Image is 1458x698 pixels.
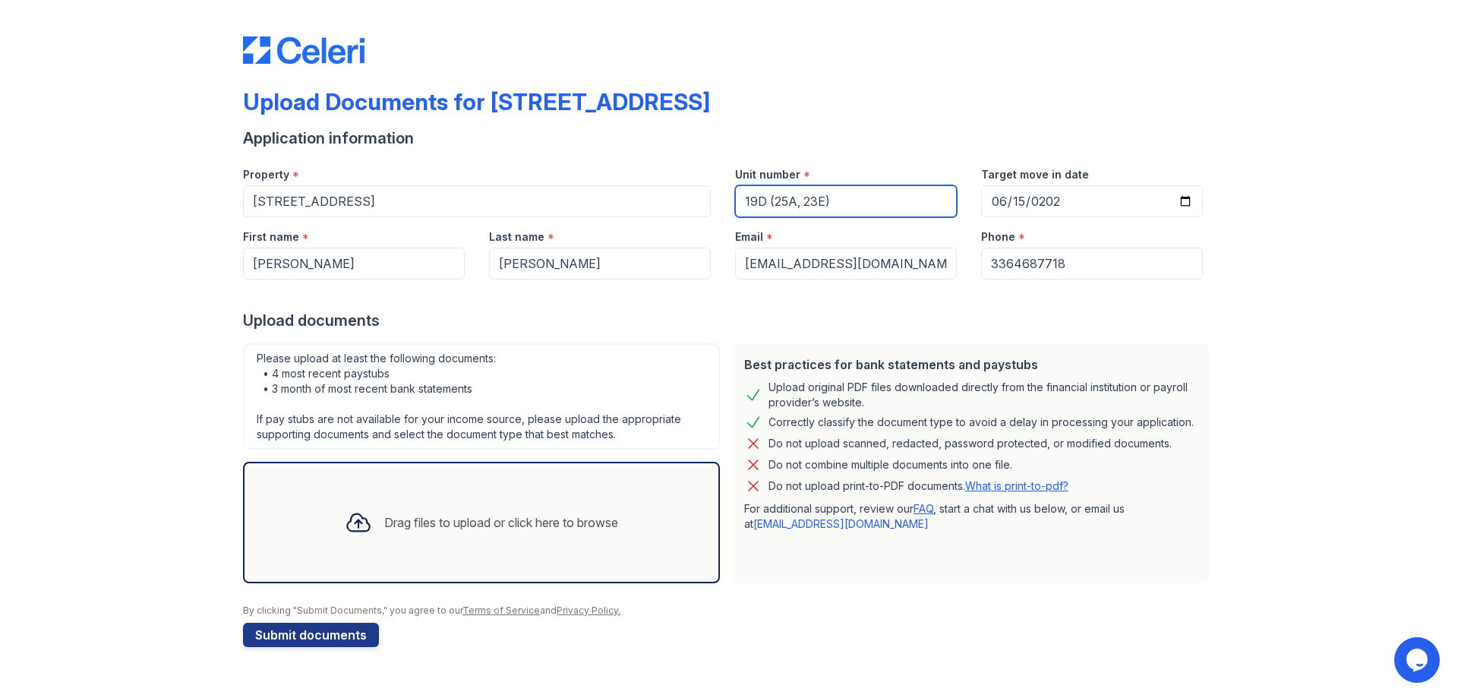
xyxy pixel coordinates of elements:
[243,128,1215,149] div: Application information
[768,434,1172,453] div: Do not upload scanned, redacted, password protected, or modified documents.
[753,517,929,530] a: [EMAIL_ADDRESS][DOMAIN_NAME]
[768,478,1068,494] p: Do not upload print-to-PDF documents.
[981,229,1015,245] label: Phone
[243,310,1215,331] div: Upload documents
[243,623,379,647] button: Submit documents
[489,229,544,245] label: Last name
[243,88,710,115] div: Upload Documents for [STREET_ADDRESS]
[768,413,1194,431] div: Correctly classify the document type to avoid a delay in processing your application.
[462,605,540,616] a: Terms of Service
[243,229,299,245] label: First name
[735,167,800,182] label: Unit number
[557,605,620,616] a: Privacy Policy.
[243,605,1215,617] div: By clicking "Submit Documents," you agree to our and
[965,479,1068,492] a: What is print-to-pdf?
[243,36,364,64] img: CE_Logo_Blue-a8612792a0a2168367f1c8372b55b34899dd931a85d93a1a3d3e32e68fde9ad4.png
[768,456,1012,474] div: Do not combine multiple documents into one file.
[1394,637,1443,683] iframe: chat widget
[981,167,1089,182] label: Target move in date
[243,167,289,182] label: Property
[744,355,1197,374] div: Best practices for bank statements and paystubs
[744,501,1197,532] p: For additional support, review our , start a chat with us below, or email us at
[384,513,618,532] div: Drag files to upload or click here to browse
[768,380,1197,410] div: Upload original PDF files downloaded directly from the financial institution or payroll provider’...
[914,502,933,515] a: FAQ
[735,229,763,245] label: Email
[243,343,720,450] div: Please upload at least the following documents: • 4 most recent paystubs • 3 month of most recent...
